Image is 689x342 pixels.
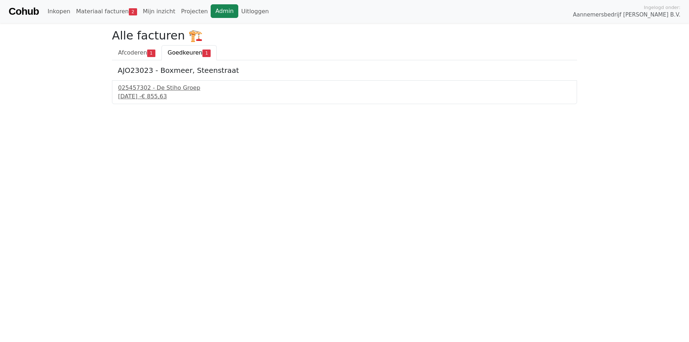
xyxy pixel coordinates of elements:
span: 2 [129,8,137,15]
a: Uitloggen [238,4,272,19]
span: Afcoderen [118,49,147,56]
a: Materiaal facturen2 [73,4,140,19]
span: Aannemersbedrijf [PERSON_NAME] B.V. [573,11,680,19]
span: 1 [202,50,211,57]
a: Inkopen [44,4,73,19]
a: Mijn inzicht [140,4,178,19]
a: Admin [211,4,238,18]
span: Goedkeuren [168,49,202,56]
a: 025457302 - De Stiho Groep[DATE] -€ 855,63 [118,84,571,101]
div: [DATE] - [118,92,571,101]
a: Projecten [178,4,211,19]
h5: AJO23023 - Boxmeer, Steenstraat [118,66,571,75]
span: 1 [147,50,155,57]
h2: Alle facturen 🏗️ [112,29,577,42]
span: € 855,63 [141,93,167,100]
span: Ingelogd onder: [644,4,680,11]
a: Cohub [9,3,39,20]
a: Afcoderen1 [112,45,161,60]
div: 025457302 - De Stiho Groep [118,84,571,92]
a: Goedkeuren1 [161,45,217,60]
